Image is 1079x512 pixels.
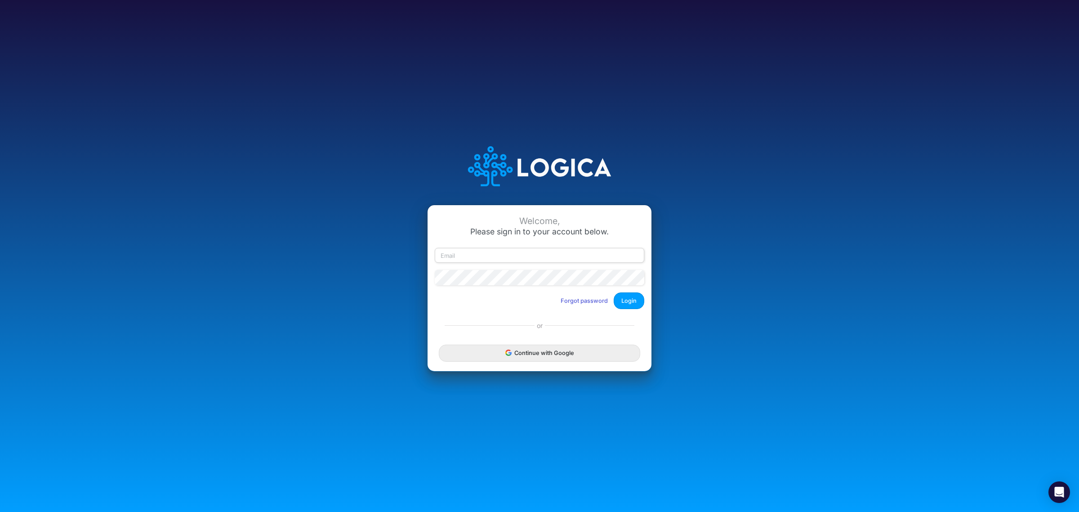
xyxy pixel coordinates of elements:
button: Forgot password [555,293,614,308]
div: Welcome, [435,216,644,226]
input: Email [435,248,644,263]
span: Please sign in to your account below. [470,227,609,236]
div: Open Intercom Messenger [1048,481,1070,503]
button: Login [614,292,644,309]
button: Continue with Google [439,345,640,361]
